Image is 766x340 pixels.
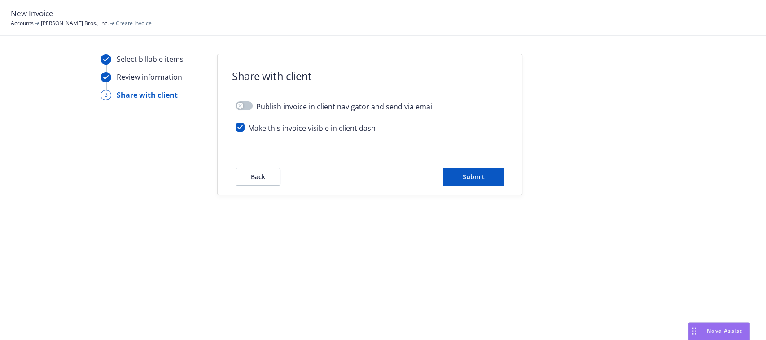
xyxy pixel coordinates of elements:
div: 3 [101,90,111,100]
a: [PERSON_NAME] Bros., Inc. [41,19,109,27]
span: Nova Assist [707,327,742,335]
div: Select billable items [117,54,184,65]
div: Drag to move [688,323,700,340]
span: Back [251,172,265,181]
div: Review information [117,72,182,82]
div: Share with client [117,90,178,100]
button: Submit [443,168,504,186]
span: Create Invoice [116,19,152,27]
button: Nova Assist [688,322,750,340]
span: New Invoice [11,8,53,19]
span: Make this invoice visible in client dash [248,123,376,133]
h1: Share with client [232,69,312,83]
button: Back [236,168,280,186]
span: Publish invoice in client navigator and send via email [256,101,434,112]
span: Submit [463,172,485,181]
a: Accounts [11,19,34,27]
